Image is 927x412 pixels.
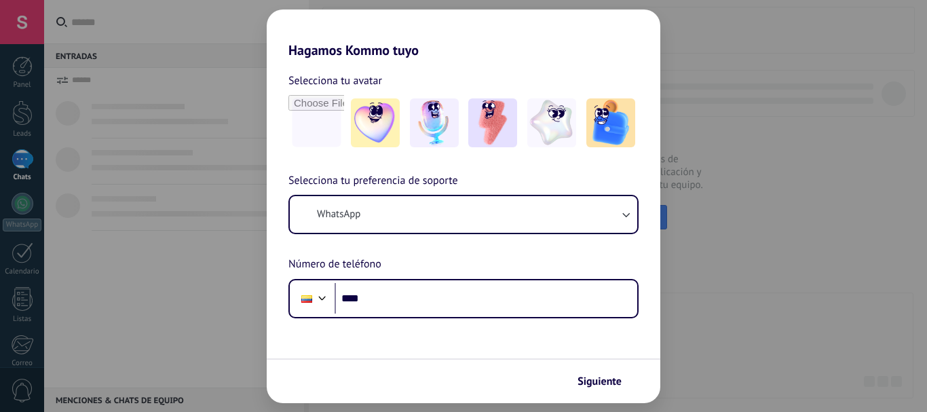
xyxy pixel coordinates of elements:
[288,172,458,190] span: Selecciona tu preferencia de soporte
[288,256,381,274] span: Número de teléfono
[410,98,459,147] img: -2.jpeg
[317,208,360,221] span: WhatsApp
[294,284,320,313] div: Ecuador: + 593
[586,98,635,147] img: -5.jpeg
[527,98,576,147] img: -4.jpeg
[578,377,622,386] span: Siguiente
[267,10,660,58] h2: Hagamos Kommo tuyo
[288,72,382,90] span: Selecciona tu avatar
[290,196,637,233] button: WhatsApp
[571,370,640,393] button: Siguiente
[351,98,400,147] img: -1.jpeg
[468,98,517,147] img: -3.jpeg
